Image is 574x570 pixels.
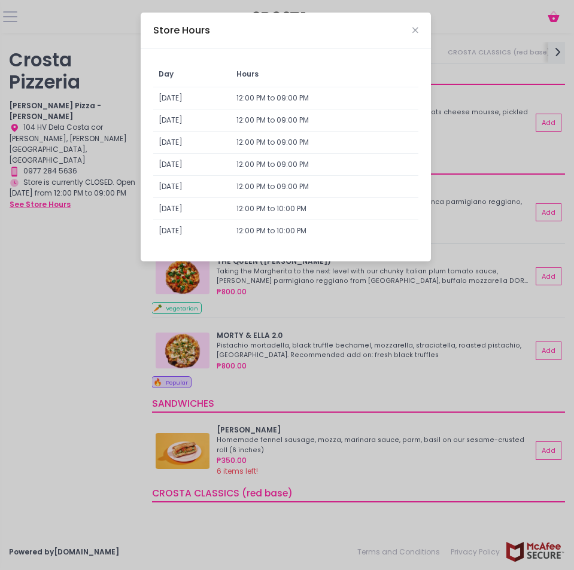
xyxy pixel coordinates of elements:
[153,62,231,87] td: Day
[231,198,418,220] td: 12:00 PM to 10:00 PM
[153,87,231,109] td: [DATE]
[231,109,418,132] td: 12:00 PM to 09:00 PM
[153,23,210,38] div: Store Hours
[153,220,231,242] td: [DATE]
[231,176,418,198] td: 12:00 PM to 09:00 PM
[231,87,418,109] td: 12:00 PM to 09:00 PM
[231,132,418,154] td: 12:00 PM to 09:00 PM
[153,132,231,154] td: [DATE]
[231,62,418,87] td: Hours
[412,28,418,33] button: Close
[153,176,231,198] td: [DATE]
[153,154,231,176] td: [DATE]
[153,198,231,220] td: [DATE]
[231,154,418,176] td: 12:00 PM to 09:00 PM
[231,220,418,242] td: 12:00 PM to 10:00 PM
[153,109,231,132] td: [DATE]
